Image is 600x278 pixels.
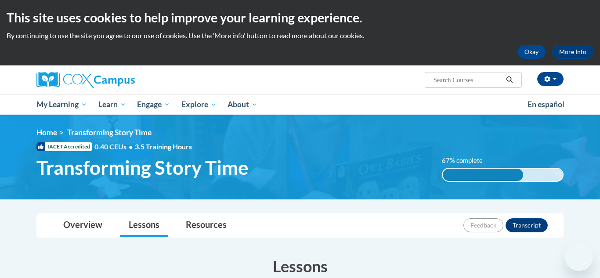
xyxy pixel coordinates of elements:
[137,99,170,110] span: Engage
[503,75,516,85] button: Search
[67,128,152,137] span: Transforming Story Time
[36,128,57,137] a: Home
[506,218,548,232] button: Transcript
[7,31,593,40] p: By continuing to use the site you agree to our use of cookies. Use the ‘More info’ button to read...
[528,100,564,109] span: En español
[565,243,593,271] iframe: Button to launch messaging window
[23,94,577,115] div: Main menu
[443,169,523,181] div: 67% complete
[31,94,93,115] a: My Learning
[463,218,503,232] button: Feedback
[7,9,593,26] h2: This site uses cookies to help improve your learning experience.
[36,99,87,110] span: My Learning
[442,156,492,166] label: 67% complete
[135,142,192,151] span: 3.5 Training Hours
[36,156,249,179] span: Transforming Story Time
[120,214,168,237] a: Lessons
[94,142,135,152] span: 0.40 CEUs
[176,94,222,115] a: Explore
[131,94,176,115] a: Engage
[98,99,126,110] span: Learn
[93,94,132,115] a: Learn
[36,72,203,88] a: Cox Campus
[129,142,133,151] span: •
[181,99,217,110] span: Explore
[177,214,235,237] a: Resources
[228,99,257,110] span: About
[36,72,135,88] img: Cox Campus
[433,75,503,85] input: Search Courses
[522,95,570,114] a: En español
[222,94,264,115] a: About
[36,142,92,151] span: IACET Accredited
[517,45,546,59] button: Okay
[36,255,564,277] h3: Lessons
[537,72,564,86] button: Account Settings
[552,45,593,59] a: More Info
[54,214,111,237] a: Overview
